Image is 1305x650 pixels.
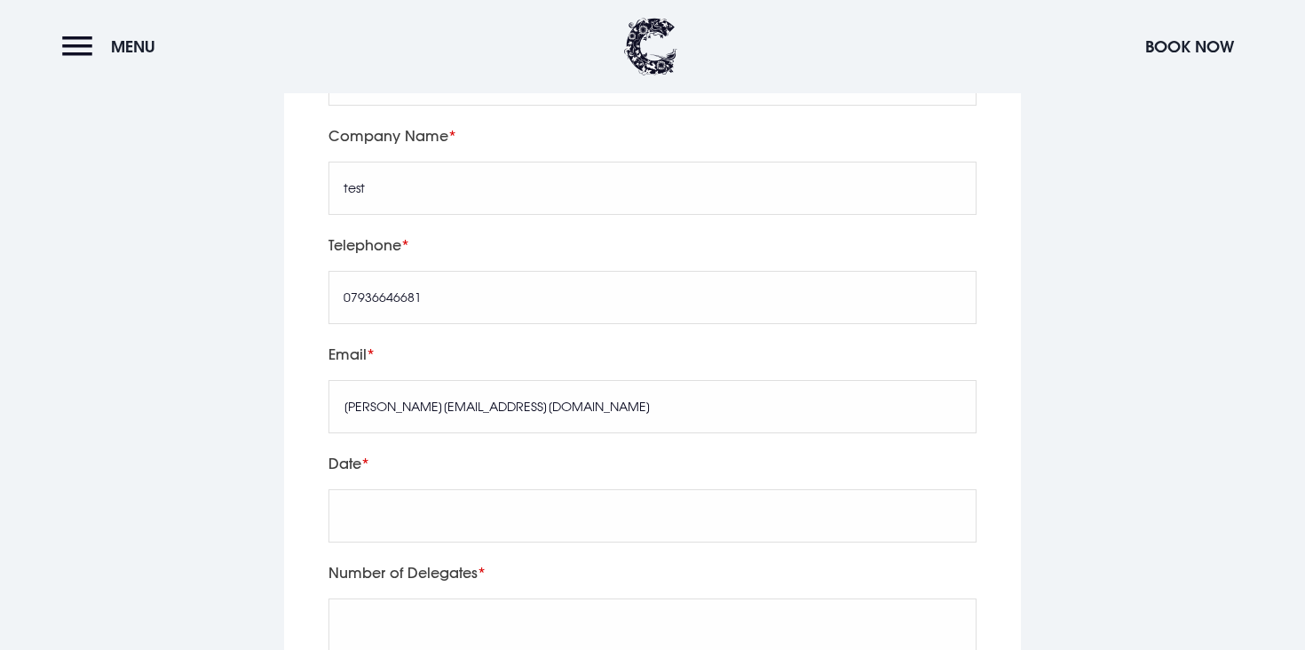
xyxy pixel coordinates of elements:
[1136,28,1243,66] button: Book Now
[328,451,977,476] label: Date
[111,36,155,57] span: Menu
[62,28,164,66] button: Menu
[328,560,977,585] label: Number of Delegates
[624,18,677,75] img: Clandeboye Lodge
[328,342,977,367] label: Email
[328,123,977,148] label: Company Name
[328,233,977,258] label: Telephone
